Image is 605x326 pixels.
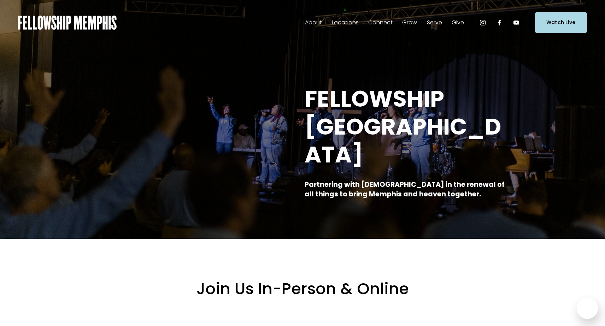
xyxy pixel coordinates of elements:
span: Serve [427,18,442,28]
a: folder dropdown [368,17,393,28]
a: folder dropdown [402,17,417,28]
strong: Partnering with [DEMOGRAPHIC_DATA] in the renewal of all things to bring Memphis and heaven toget... [305,180,506,199]
a: Watch Live [535,12,587,33]
span: Locations [332,18,359,28]
a: folder dropdown [332,17,359,28]
a: Instagram [479,19,486,26]
strong: FELLOWSHIP [GEOGRAPHIC_DATA] [305,83,501,170]
a: Facebook [496,19,503,26]
span: Connect [368,18,393,28]
h2: Join Us In-Person & Online [90,279,515,299]
a: folder dropdown [452,17,464,28]
a: YouTube [513,19,520,26]
a: folder dropdown [427,17,442,28]
a: folder dropdown [305,17,322,28]
img: Fellowship Memphis [18,16,117,30]
span: Grow [402,18,417,28]
span: Give [452,18,464,28]
span: About [305,18,322,28]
